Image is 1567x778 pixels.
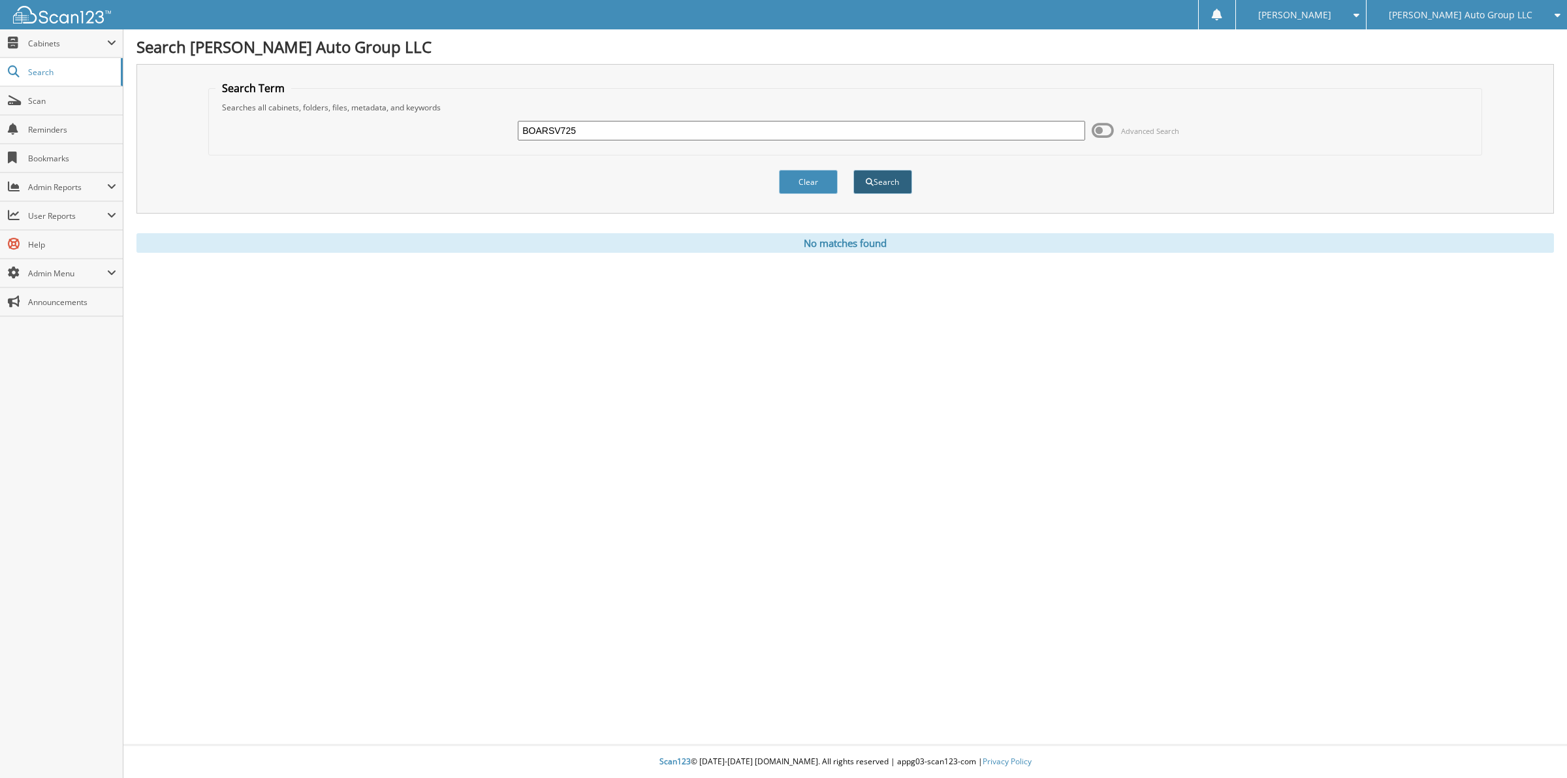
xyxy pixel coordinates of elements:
span: Help [28,239,116,250]
span: [PERSON_NAME] [1258,11,1331,19]
span: Reminders [28,124,116,135]
div: © [DATE]-[DATE] [DOMAIN_NAME]. All rights reserved | appg03-scan123-com | [123,746,1567,778]
div: No matches found [136,233,1554,253]
div: Searches all cabinets, folders, files, metadata, and keywords [215,102,1476,113]
img: scan123-logo-white.svg [13,6,111,24]
h1: Search [PERSON_NAME] Auto Group LLC [136,36,1554,57]
a: Privacy Policy [983,756,1032,767]
legend: Search Term [215,81,291,95]
span: Bookmarks [28,153,116,164]
span: Search [28,67,114,78]
span: Announcements [28,297,116,308]
span: [PERSON_NAME] Auto Group LLC [1389,11,1532,19]
span: User Reports [28,210,107,221]
span: Admin Menu [28,268,107,279]
span: Admin Reports [28,182,107,193]
span: Scan123 [659,756,691,767]
button: Clear [779,170,838,194]
span: Cabinets [28,38,107,49]
span: Advanced Search [1121,126,1179,136]
button: Search [853,170,912,194]
iframe: Chat Widget [1502,715,1567,778]
span: Scan [28,95,116,106]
